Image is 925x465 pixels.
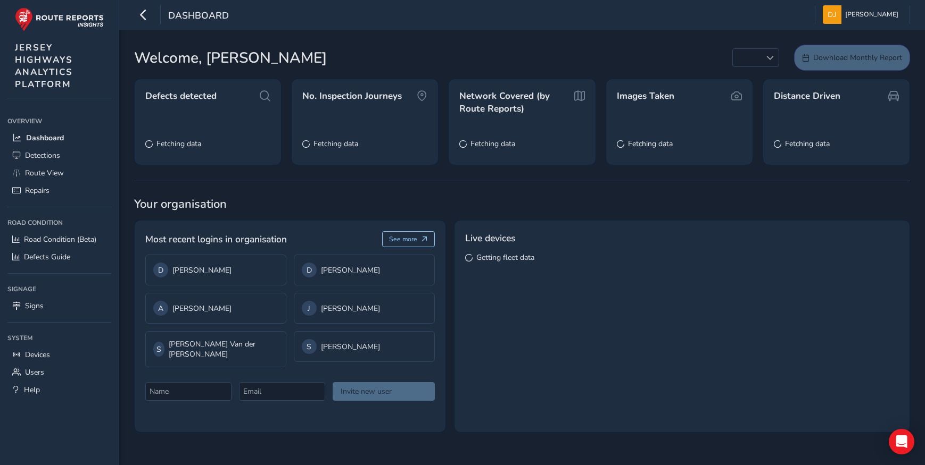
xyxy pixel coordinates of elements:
[7,182,111,199] a: Repairs
[15,7,104,31] img: rr logo
[168,9,229,24] span: Dashboard
[145,90,217,103] span: Defects detected
[823,5,902,24] button: [PERSON_NAME]
[24,385,40,395] span: Help
[313,139,358,149] span: Fetching data
[7,346,111,363] a: Devices
[617,90,674,103] span: Images Taken
[134,196,910,212] span: Your organisation
[24,234,96,244] span: Road Condition (Beta)
[302,301,427,316] div: [PERSON_NAME]
[24,252,70,262] span: Defects Guide
[465,231,515,245] span: Live devices
[156,139,201,149] span: Fetching data
[25,150,60,160] span: Detections
[7,231,111,248] a: Road Condition (Beta)
[845,5,898,24] span: [PERSON_NAME]
[389,235,417,243] span: See more
[7,248,111,266] a: Defects Guide
[153,301,278,316] div: [PERSON_NAME]
[156,344,161,354] span: S
[25,301,44,311] span: Signs
[7,113,111,129] div: Overview
[239,382,325,401] input: Email
[7,330,111,346] div: System
[382,231,435,247] button: See more
[889,429,914,454] div: Open Intercom Messenger
[25,350,50,360] span: Devices
[145,382,232,401] input: Name
[7,215,111,231] div: Road Condition
[470,139,515,149] span: Fetching data
[774,90,840,103] span: Distance Driven
[25,168,64,178] span: Route View
[308,303,310,314] span: J
[25,185,49,196] span: Repairs
[302,339,427,354] div: [PERSON_NAME]
[25,367,44,377] span: Users
[7,381,111,399] a: Help
[302,263,427,277] div: [PERSON_NAME]
[302,90,402,103] span: No. Inspection Journeys
[26,133,64,143] span: Dashboard
[628,139,673,149] span: Fetching data
[7,129,111,147] a: Dashboard
[15,41,73,90] span: JERSEY HIGHWAYS ANALYTICS PLATFORM
[7,297,111,315] a: Signs
[134,47,327,69] span: Welcome, [PERSON_NAME]
[153,339,278,359] div: [PERSON_NAME] Van der [PERSON_NAME]
[459,90,572,115] span: Network Covered (by Route Reports)
[158,303,163,314] span: A
[823,5,841,24] img: diamond-layout
[785,139,830,149] span: Fetching data
[7,363,111,381] a: Users
[7,147,111,164] a: Detections
[307,265,312,275] span: D
[158,265,163,275] span: D
[153,263,278,277] div: [PERSON_NAME]
[7,281,111,297] div: Signage
[7,164,111,182] a: Route View
[307,342,311,352] span: S
[145,232,287,246] span: Most recent logins in organisation
[476,252,534,263] span: Getting fleet data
